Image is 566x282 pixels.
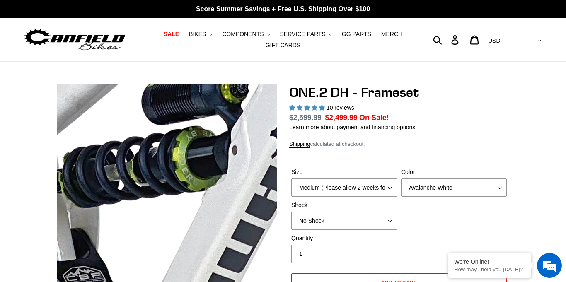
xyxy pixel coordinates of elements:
a: MERCH [377,29,406,40]
div: calculated at checkout. [289,140,509,148]
span: SALE [164,31,179,38]
button: BIKES [185,29,216,40]
button: SERVICE PARTS [276,29,336,40]
a: SALE [160,29,183,40]
s: $2,599.99 [289,113,322,122]
span: 5.00 stars [289,104,327,111]
span: GIFT CARDS [266,42,301,49]
span: BIKES [189,31,206,38]
span: SERVICE PARTS [280,31,325,38]
span: MERCH [381,31,402,38]
a: GIFT CARDS [261,40,305,51]
a: Shipping [289,141,310,148]
span: 10 reviews [327,104,354,111]
label: Size [291,168,397,176]
span: GG PARTS [342,31,371,38]
label: Quantity [291,234,397,243]
h1: ONE.2 DH - Frameset [289,84,509,100]
span: COMPONENTS [222,31,264,38]
a: GG PARTS [338,29,375,40]
p: How may I help you today? [454,266,525,272]
a: Learn more about payment and financing options [289,124,415,130]
button: COMPONENTS [218,29,274,40]
div: We're Online! [454,258,525,265]
img: Canfield Bikes [23,27,126,53]
label: Color [401,168,507,176]
span: On Sale! [359,112,389,123]
span: $2,499.99 [325,113,358,122]
label: Shock [291,201,397,210]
